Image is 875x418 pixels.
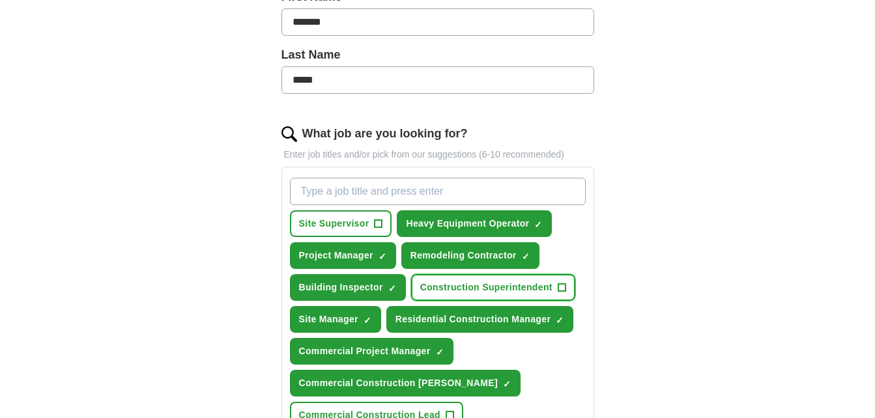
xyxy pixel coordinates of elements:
[302,125,468,143] label: What job are you looking for?
[290,210,392,237] button: Site Supervisor
[534,219,542,230] span: ✓
[410,249,517,262] span: Remodeling Contractor
[397,210,552,237] button: Heavy Equipment Operator✓
[281,126,297,142] img: search.png
[281,46,594,64] label: Last Name
[290,338,453,365] button: Commercial Project Manager✓
[401,242,539,269] button: Remodeling Contractor✓
[299,217,369,230] span: Site Supervisor
[290,274,406,301] button: Building Inspector✓
[522,251,530,262] span: ✓
[299,376,498,390] span: Commercial Construction [PERSON_NAME]
[364,315,371,326] span: ✓
[299,249,373,262] span: Project Manager
[388,283,396,294] span: ✓
[386,306,573,333] button: Residential Construction Manager✓
[299,313,358,326] span: Site Manager
[379,251,386,262] span: ✓
[411,274,575,301] button: Construction Superintendent
[290,370,521,397] button: Commercial Construction [PERSON_NAME]✓
[299,281,383,294] span: Building Inspector
[556,315,564,326] span: ✓
[436,347,444,357] span: ✓
[281,148,594,161] p: Enter job titles and/or pick from our suggestions (6-10 recommended)
[395,313,551,326] span: Residential Construction Manager
[420,281,552,294] span: Construction Superintendent
[503,379,511,389] span: ✓
[290,242,396,269] button: Project Manager✓
[406,217,529,230] span: Heavy Equipment Operator
[290,178,586,205] input: Type a job title and press enter
[299,344,431,358] span: Commercial Project Manager
[290,306,381,333] button: Site Manager✓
